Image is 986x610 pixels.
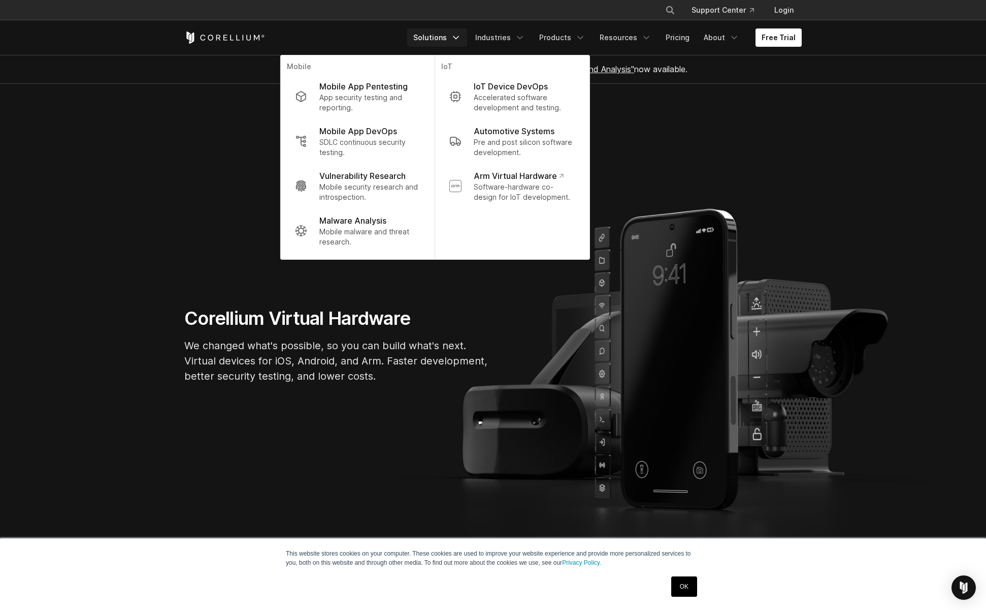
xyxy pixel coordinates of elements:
p: Malware Analysis [319,215,386,227]
p: IoT Device DevOps [474,80,548,93]
a: Arm Virtual Hardware Software-hardware co-design for IoT development. [441,164,583,208]
a: Free Trial [755,28,802,47]
a: Automotive Systems Pre and post silicon software development. [441,119,583,164]
a: Corellium Home [184,32,265,44]
p: Software-hardware co-design for IoT development. [474,182,575,202]
a: IoT Device DevOps Accelerated software development and testing. [441,74,583,119]
p: We changed what's possible, so you can build what's next. Virtual devices for iOS, Android, and A... [184,338,489,384]
a: Privacy Policy. [562,559,601,566]
button: Search [661,1,679,19]
a: OK [671,576,697,597]
h1: Corellium Virtual Hardware [184,307,489,330]
p: Arm Virtual Hardware [474,170,564,182]
div: Navigation Menu [407,28,802,47]
a: Support Center [683,1,762,19]
p: Pre and post silicon software development. [474,137,575,158]
a: About [698,28,745,47]
p: Mobile App Pentesting [319,80,408,93]
p: Mobile App DevOps [319,125,397,137]
a: Products [533,28,591,47]
a: Solutions [407,28,467,47]
a: Resources [594,28,658,47]
p: Mobile security research and introspection. [319,182,420,202]
p: Vulnerability Research [319,170,406,182]
a: Vulnerability Research Mobile security research and introspection. [287,164,429,208]
a: Industries [469,28,531,47]
p: Automotive Systems [474,125,554,137]
div: Open Intercom Messenger [951,575,976,600]
p: Mobile [287,62,429,74]
p: IoT [441,62,583,74]
a: Mobile App DevOps SDLC continuous security testing. [287,119,429,164]
a: Pricing [660,28,696,47]
p: App security testing and reporting. [319,93,420,113]
a: Malware Analysis Mobile malware and threat research. [287,208,429,253]
a: Mobile App Pentesting App security testing and reporting. [287,74,429,119]
p: Mobile malware and threat research. [319,227,420,247]
p: SDLC continuous security testing. [319,137,420,158]
p: This website stores cookies on your computer. These cookies are used to improve your website expe... [286,549,700,567]
a: Login [766,1,802,19]
div: Navigation Menu [653,1,802,19]
p: Accelerated software development and testing. [474,93,575,113]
